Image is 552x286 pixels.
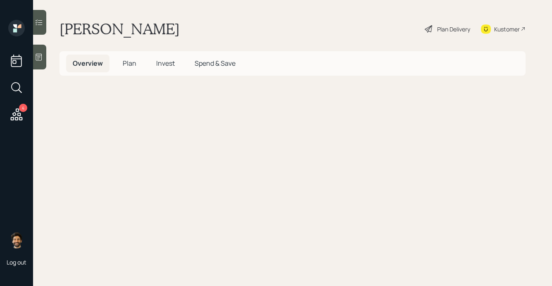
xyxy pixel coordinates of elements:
div: 4 [19,104,27,112]
div: Kustomer [494,25,520,33]
span: Plan [123,59,136,68]
span: Invest [156,59,175,68]
img: eric-schwartz-headshot.png [8,232,25,248]
h1: [PERSON_NAME] [59,20,180,38]
div: Plan Delivery [437,25,470,33]
span: Overview [73,59,103,68]
div: Log out [7,258,26,266]
span: Spend & Save [195,59,236,68]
